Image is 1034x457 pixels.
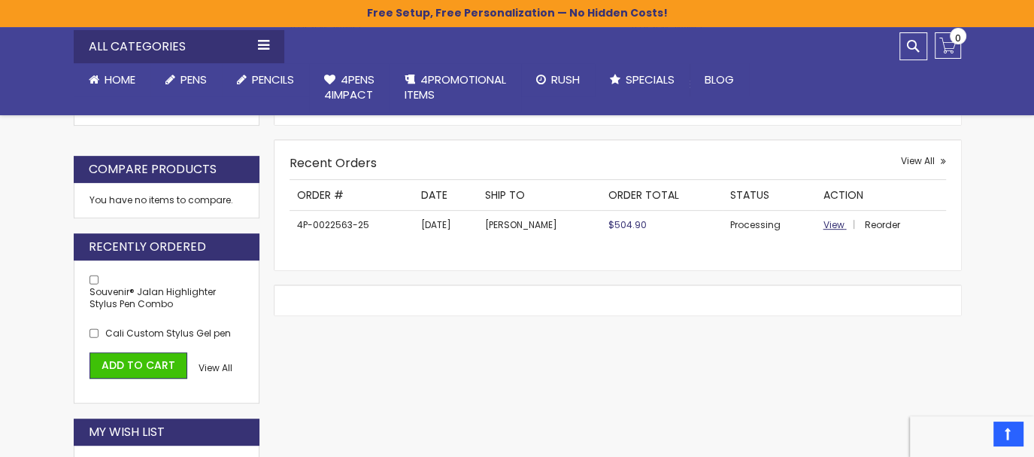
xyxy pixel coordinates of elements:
td: Processing [723,211,815,240]
th: Order Total [601,180,723,211]
iframe: Google Customer Reviews [910,416,1034,457]
a: Pens [150,63,222,96]
a: View All [901,155,946,167]
th: Action [815,180,945,211]
a: Specials [595,63,690,96]
span: Pens [180,72,207,87]
span: Add to Cart [102,358,175,373]
button: Add to Cart [89,352,187,379]
span: View [823,218,844,231]
td: [PERSON_NAME] [478,211,602,240]
th: Ship To [478,180,602,211]
span: View All [199,361,232,374]
a: 4PROMOTIONALITEMS [390,63,521,112]
a: Souvenir® Jalan Highlighter Stylus Pen Combo [89,285,216,310]
strong: Recent Orders [290,154,377,172]
span: 4Pens 4impact [324,72,374,102]
a: Pencils [222,63,309,96]
span: 4PROMOTIONAL ITEMS [405,72,506,102]
a: Rush [521,63,595,96]
span: $504.90 [608,218,647,231]
span: Blog [705,72,734,87]
a: Cali Custom Stylus Gel pen [105,327,230,340]
a: View All [199,362,232,374]
strong: Recently Ordered [89,239,206,255]
span: Specials [626,72,675,87]
span: Home [105,72,135,87]
a: 0 [935,32,961,59]
span: 0 [955,31,961,45]
a: 4Pens4impact [309,63,390,112]
span: Pencils [252,72,294,87]
strong: Compare Products [89,161,217,178]
td: 4P-0022563-25 [290,211,414,240]
th: Order # [290,180,414,211]
span: Rush [551,72,580,87]
a: View [823,218,862,231]
a: Blog [690,63,749,96]
a: Home [74,63,150,96]
strong: My Wish List [89,424,165,440]
div: All Categories [74,30,284,63]
th: Date [414,180,478,211]
td: [DATE] [414,211,478,240]
a: Reorder [864,218,899,231]
div: You have no items to compare. [74,183,260,218]
span: View All [901,154,935,167]
th: Status [723,180,815,211]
